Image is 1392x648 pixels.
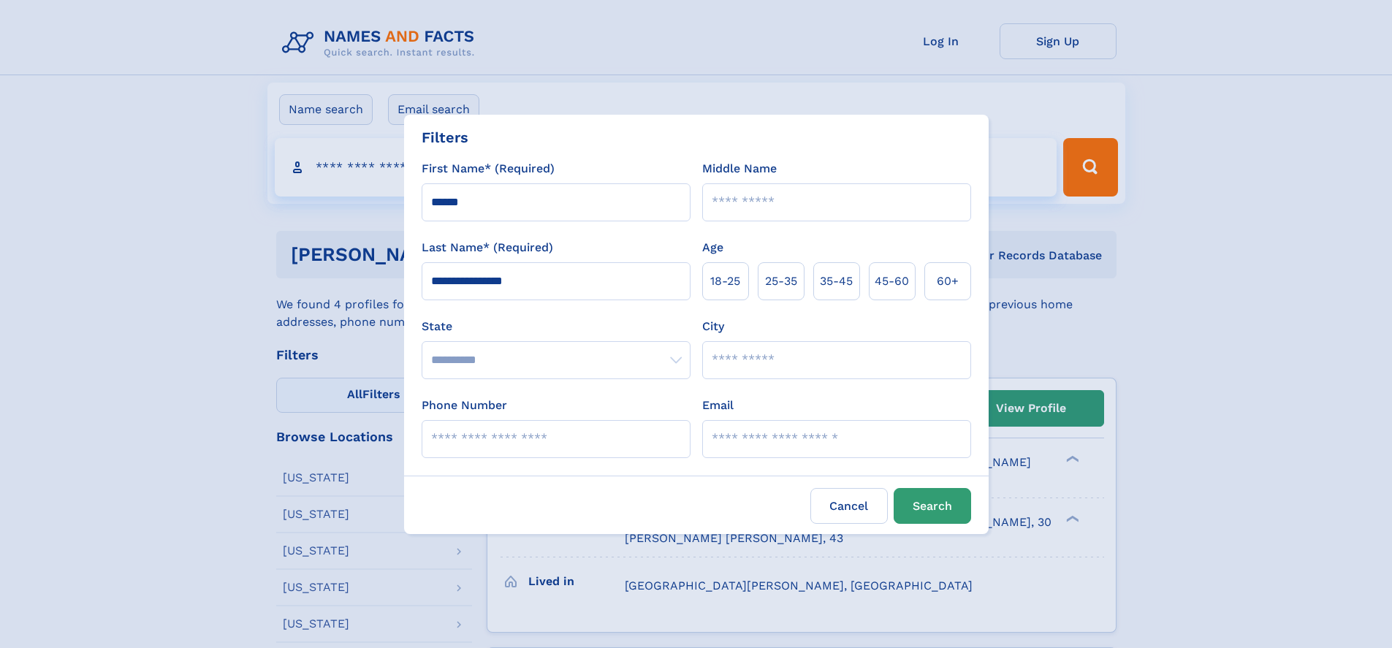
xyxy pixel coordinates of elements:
[894,488,971,524] button: Search
[422,126,468,148] div: Filters
[810,488,888,524] label: Cancel
[937,272,959,290] span: 60+
[422,239,553,256] label: Last Name* (Required)
[820,272,853,290] span: 35‑45
[422,397,507,414] label: Phone Number
[702,397,734,414] label: Email
[710,272,740,290] span: 18‑25
[422,318,691,335] label: State
[422,160,555,178] label: First Name* (Required)
[702,160,777,178] label: Middle Name
[765,272,797,290] span: 25‑35
[875,272,909,290] span: 45‑60
[702,318,724,335] label: City
[702,239,723,256] label: Age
